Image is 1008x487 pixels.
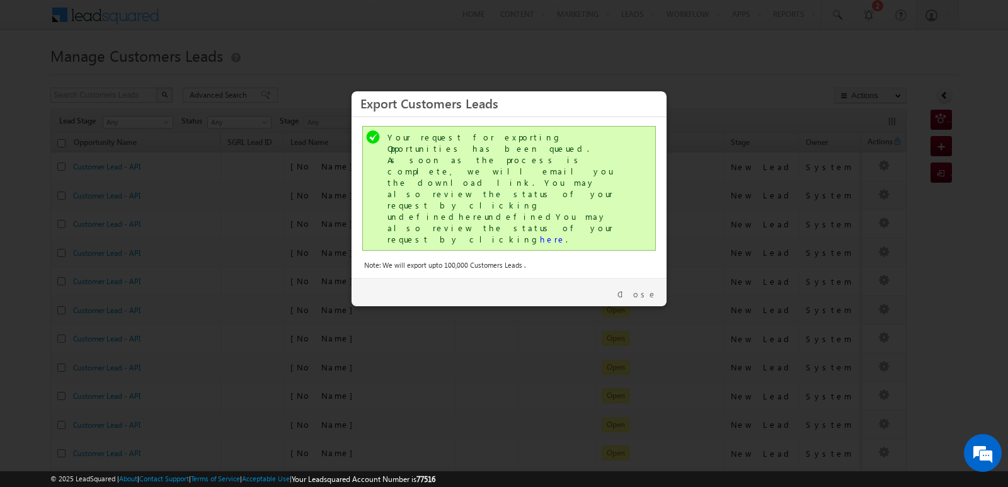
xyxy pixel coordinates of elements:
[292,474,435,484] span: Your Leadsquared Account Number is
[360,92,658,114] h3: Export Customers Leads
[119,474,137,483] a: About
[50,473,435,485] span: © 2025 LeadSquared | | | | |
[387,132,633,245] div: Your request for exporting Opportunities has been queued. As soon as the process is complete, we ...
[416,474,435,484] span: 77516
[540,234,566,244] a: here
[364,260,654,271] div: Note: We will export upto 100,000 Customers Leads .
[242,474,290,483] a: Acceptable Use
[617,289,657,300] a: Close
[191,474,240,483] a: Terms of Service
[139,474,189,483] a: Contact Support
